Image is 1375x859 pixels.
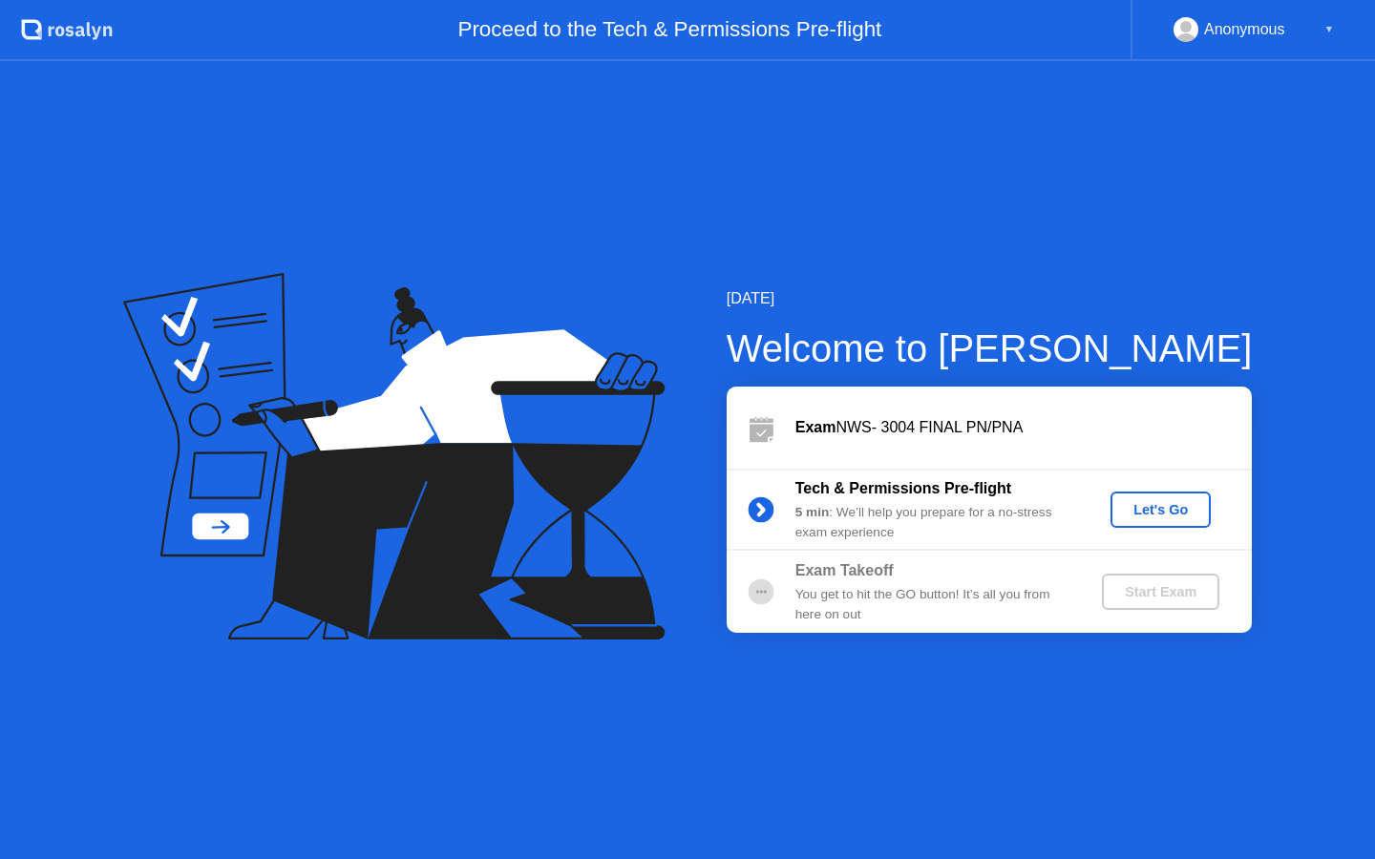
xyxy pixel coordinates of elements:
div: You get to hit the GO button! It’s all you from here on out [795,585,1070,624]
b: Exam [795,419,836,435]
b: Tech & Permissions Pre-flight [795,480,1011,496]
button: Start Exam [1102,574,1219,610]
div: : We’ll help you prepare for a no-stress exam experience [795,503,1070,542]
div: [DATE] [727,287,1253,310]
div: Welcome to [PERSON_NAME] [727,320,1253,377]
div: ▼ [1324,17,1334,42]
div: Let's Go [1118,502,1203,517]
button: Let's Go [1111,492,1211,528]
div: Anonymous [1204,17,1285,42]
div: NWS- 3004 FINAL PN/PNA [795,416,1252,439]
b: Exam Takeoff [795,562,894,578]
b: 5 min [795,505,830,519]
div: Start Exam [1110,584,1212,599]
